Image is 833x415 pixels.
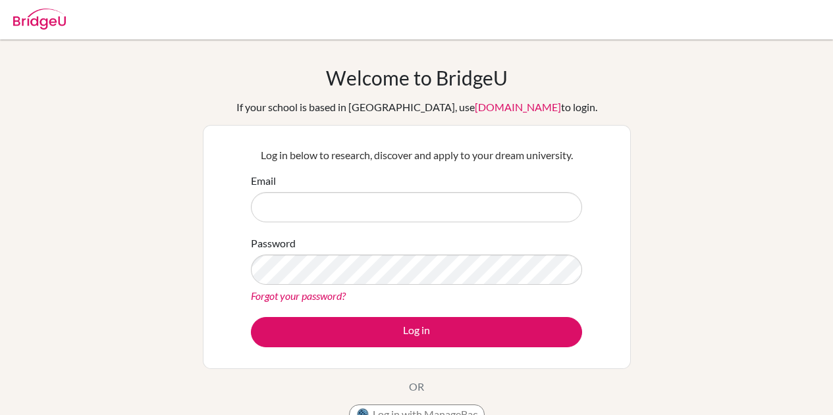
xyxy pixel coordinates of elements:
[409,379,424,395] p: OR
[236,99,597,115] div: If your school is based in [GEOGRAPHIC_DATA], use to login.
[251,147,582,163] p: Log in below to research, discover and apply to your dream university.
[326,66,508,89] h1: Welcome to BridgeU
[13,9,66,30] img: Bridge-U
[251,235,296,251] label: Password
[251,173,276,189] label: Email
[475,101,561,113] a: [DOMAIN_NAME]
[251,317,582,347] button: Log in
[251,289,346,302] a: Forgot your password?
